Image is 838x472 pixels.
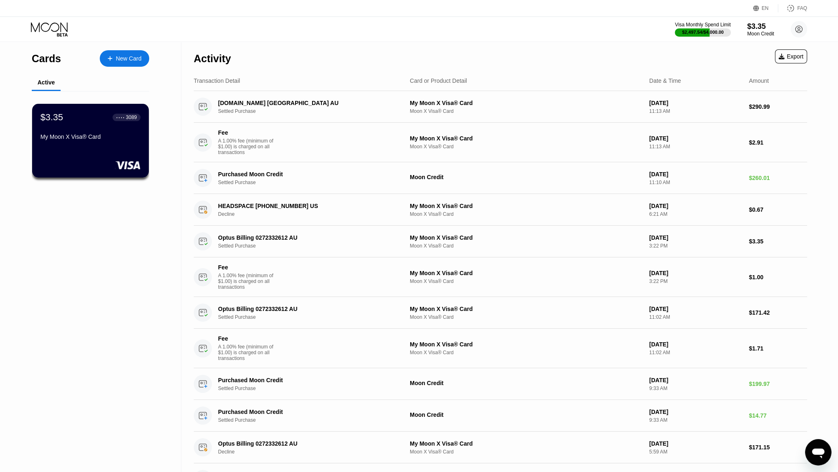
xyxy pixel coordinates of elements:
[649,135,742,142] div: [DATE]
[649,203,742,209] div: [DATE]
[218,180,406,185] div: Settled Purchase
[218,377,393,383] div: Purchased Moon Credit
[749,444,807,451] div: $171.15
[410,440,643,447] div: My Moon X Visa® Card
[218,273,280,290] div: A 1.00% fee (minimum of $1.00) is charged on all transactions
[194,91,807,123] div: [DOMAIN_NAME] [GEOGRAPHIC_DATA] AUSettled PurchaseMy Moon X Visa® CardMoon X Visa® Card[DATE]11:1...
[747,31,774,37] div: Moon Credit
[40,133,141,140] div: My Moon X Visa® Card
[194,432,807,463] div: Optus Billing 0272332612 AUDeclineMy Moon X Visa® CardMoon X Visa® Card[DATE]5:59 AM$171.15
[194,162,807,194] div: Purchased Moon CreditSettled PurchaseMoon Credit[DATE]11:10 AM$260.01
[126,114,137,120] div: 3089
[749,175,807,181] div: $260.01
[218,449,406,455] div: Decline
[218,234,393,241] div: Optus Billing 0272332612 AU
[218,211,406,217] div: Decline
[778,4,807,12] div: FAQ
[649,306,742,312] div: [DATE]
[410,243,643,249] div: Moon X Visa® Card
[649,243,742,249] div: 3:22 PM
[194,123,807,162] div: FeeA 1.00% fee (minimum of $1.00) is charged on all transactionsMy Moon X Visa® CardMoon X Visa® ...
[218,409,393,415] div: Purchased Moon Credit
[649,278,742,284] div: 3:22 PM
[218,100,393,106] div: [DOMAIN_NAME] [GEOGRAPHIC_DATA] AU
[218,138,280,155] div: A 1.00% fee (minimum of $1.00) is charged on all transactions
[410,270,643,276] div: My Moon X Visa® Card
[749,309,807,316] div: $171.42
[749,381,807,387] div: $199.97
[194,329,807,368] div: FeeA 1.00% fee (minimum of $1.00) is charged on all transactionsMy Moon X Visa® CardMoon X Visa® ...
[649,180,742,185] div: 11:10 AM
[218,171,393,178] div: Purchased Moon Credit
[218,386,406,391] div: Settled Purchase
[675,22,730,28] div: Visa Monthly Spend Limit
[649,211,742,217] div: 6:21 AM
[749,345,807,352] div: $1.71
[675,22,730,37] div: Visa Monthly Spend Limit$2,497.54/$4,000.00
[649,341,742,348] div: [DATE]
[410,100,643,106] div: My Moon X Visa® Card
[218,440,393,447] div: Optus Billing 0272332612 AU
[649,440,742,447] div: [DATE]
[749,139,807,146] div: $2.91
[779,53,803,60] div: Export
[38,79,55,86] div: Active
[32,104,149,178] div: $3.35● ● ● ●3089My Moon X Visa® Card
[218,417,406,423] div: Settled Purchase
[410,203,643,209] div: My Moon X Visa® Card
[100,50,149,67] div: New Card
[410,108,643,114] div: Moon X Visa® Card
[682,30,724,35] div: $2,497.54 / $4,000.00
[218,335,276,342] div: Fee
[410,234,643,241] div: My Moon X Visa® Card
[410,144,643,150] div: Moon X Visa® Card
[649,100,742,106] div: [DATE]
[749,103,807,110] div: $290.99
[649,144,742,150] div: 11:13 AM
[797,5,807,11] div: FAQ
[749,206,807,213] div: $0.67
[218,108,406,114] div: Settled Purchase
[218,203,393,209] div: HEADSPACE [PHONE_NUMBER] US
[410,380,643,386] div: Moon Credit
[116,55,141,62] div: New Card
[749,412,807,419] div: $14.77
[410,341,643,348] div: My Moon X Visa® Card
[649,77,681,84] div: Date & Time
[649,417,742,423] div: 9:33 AM
[218,129,276,136] div: Fee
[194,53,231,65] div: Activity
[410,174,643,180] div: Moon Credit
[218,243,406,249] div: Settled Purchase
[218,264,276,271] div: Fee
[194,297,807,329] div: Optus Billing 0272332612 AUSettled PurchaseMy Moon X Visa® CardMoon X Visa® Card[DATE]11:02 AM$17...
[649,449,742,455] div: 5:59 AM
[410,411,643,418] div: Moon Credit
[410,211,643,217] div: Moon X Visa® Card
[194,77,240,84] div: Transaction Detail
[649,350,742,355] div: 11:02 AM
[805,439,831,465] iframe: Button to launch messaging window
[410,77,467,84] div: Card or Product Detail
[410,306,643,312] div: My Moon X Visa® Card
[40,112,63,123] div: $3.35
[649,270,742,276] div: [DATE]
[649,377,742,383] div: [DATE]
[747,22,774,37] div: $3.35Moon Credit
[649,386,742,391] div: 9:33 AM
[194,194,807,226] div: HEADSPACE [PHONE_NUMBER] USDeclineMy Moon X Visa® CardMoon X Visa® Card[DATE]6:21 AM$0.67
[749,238,807,245] div: $3.35
[410,135,643,142] div: My Moon X Visa® Card
[753,4,778,12] div: EN
[410,449,643,455] div: Moon X Visa® Card
[32,53,61,65] div: Cards
[775,49,807,63] div: Export
[194,400,807,432] div: Purchased Moon CreditSettled PurchaseMoon Credit[DATE]9:33 AM$14.77
[194,226,807,257] div: Optus Billing 0272332612 AUSettled PurchaseMy Moon X Visa® CardMoon X Visa® Card[DATE]3:22 PM$3.35
[649,108,742,114] div: 11:13 AM
[218,314,406,320] div: Settled Purchase
[218,344,280,361] div: A 1.00% fee (minimum of $1.00) is charged on all transactions
[747,22,774,31] div: $3.35
[218,306,393,312] div: Optus Billing 0272332612 AU
[116,116,124,119] div: ● ● ● ●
